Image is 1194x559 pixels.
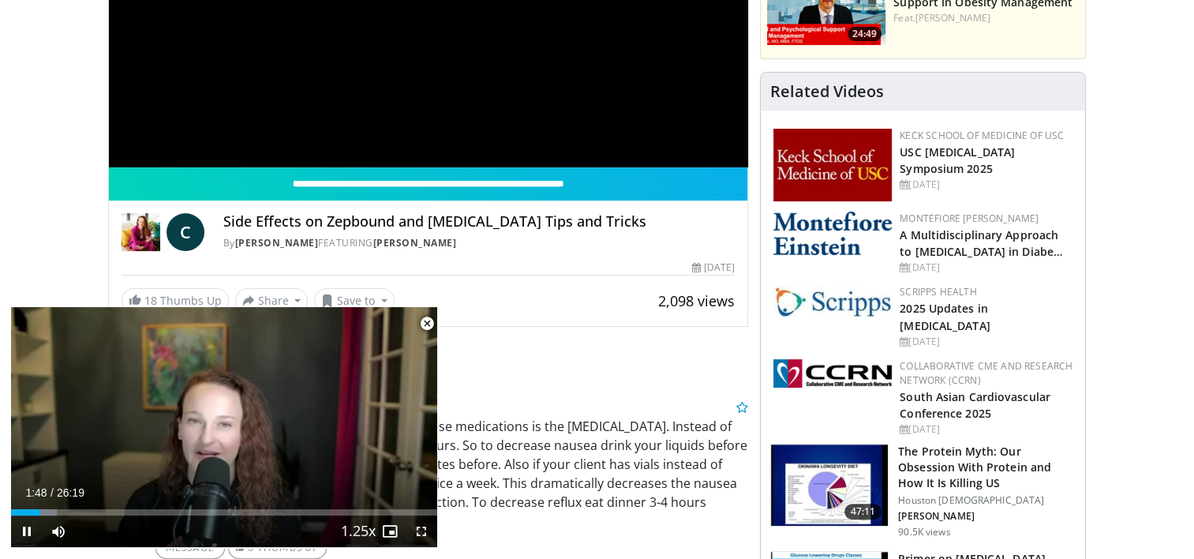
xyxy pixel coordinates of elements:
[223,213,735,231] h4: Side Effects on Zepbound and [MEDICAL_DATA] Tips and Tricks
[770,444,1076,538] a: 47:11 The Protein Myth: Our Obsession With Protein and How It Is Killing US Houston [DEMOGRAPHIC_...
[248,542,254,553] span: 3
[692,261,735,275] div: [DATE]
[167,213,204,251] a: C
[900,261,1072,275] div: [DATE]
[658,291,735,310] span: 2,098 views
[57,486,84,499] span: 26:19
[773,359,892,388] img: a04ee3ba-8487-4636-b0fb-5e8d268f3737.png.150x105_q85_autocrop_double_scale_upscale_version-0.2.png
[773,212,892,255] img: b0142b4c-93a1-4b58-8f91-5265c282693c.png.150x105_q85_autocrop_double_scale_upscale_version-0.2.png
[144,293,157,308] span: 18
[771,445,888,527] img: b7b8b05e-5021-418b-a89a-60a270e7cf82.150x105_q85_crop-smart_upscale.jpg
[898,526,950,538] p: 90.5K views
[411,307,443,340] button: Close
[235,236,319,249] a: [PERSON_NAME]
[893,11,1079,25] div: Feat.
[374,516,406,547] button: Enable picture-in-picture mode
[773,129,892,201] img: 7b941f1f-d101-407a-8bfa-07bd47db01ba.png.150x105_q85_autocrop_double_scale_upscale_version-0.2.jpg
[844,504,882,520] span: 47:11
[223,236,735,250] div: By FEATURING
[11,509,437,516] div: Progress Bar
[235,288,309,313] button: Share
[898,494,1076,507] p: Houston [DEMOGRAPHIC_DATA]
[373,236,457,249] a: [PERSON_NAME]
[915,11,990,24] a: [PERSON_NAME]
[342,516,374,547] button: Playback Rate
[773,285,892,317] img: c9f2b0b7-b02a-4276-a72a-b0cbb4230bc1.jpg.150x105_q85_autocrop_double_scale_upscale_version-0.2.jpg
[900,129,1064,142] a: Keck School of Medicine of USC
[900,389,1050,421] a: South Asian Cardiovascular Conference 2025
[848,27,881,41] span: 24:49
[898,444,1076,491] h3: The Protein Myth: Our Obsession With Protein and How It Is Killing US
[900,301,990,332] a: 2025 Updates in [MEDICAL_DATA]
[122,213,160,251] img: Dr. Carolynn Francavilla
[900,178,1072,192] div: [DATE]
[900,422,1072,437] div: [DATE]
[770,82,884,101] h4: Related Videos
[314,288,395,313] button: Save to
[900,359,1072,387] a: Collaborative CME and Research Network (CCRN)
[900,212,1039,225] a: Montefiore [PERSON_NAME]
[11,307,437,548] video-js: Video Player
[122,288,229,313] a: 18 Thumbs Up
[51,486,54,499] span: /
[25,486,47,499] span: 1:48
[900,335,1072,349] div: [DATE]
[900,285,976,298] a: Scripps Health
[155,417,749,531] p: A few other tips: A major cause of nausea of these medications is the [MEDICAL_DATA]. Instead of ...
[406,516,437,547] button: Fullscreen
[898,510,1076,523] p: [PERSON_NAME]
[11,516,43,547] button: Pause
[43,516,74,547] button: Mute
[900,144,1015,176] a: USC [MEDICAL_DATA] Symposium 2025
[900,227,1063,259] a: A Multidisciplinary Approach to [MEDICAL_DATA] in Diabe…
